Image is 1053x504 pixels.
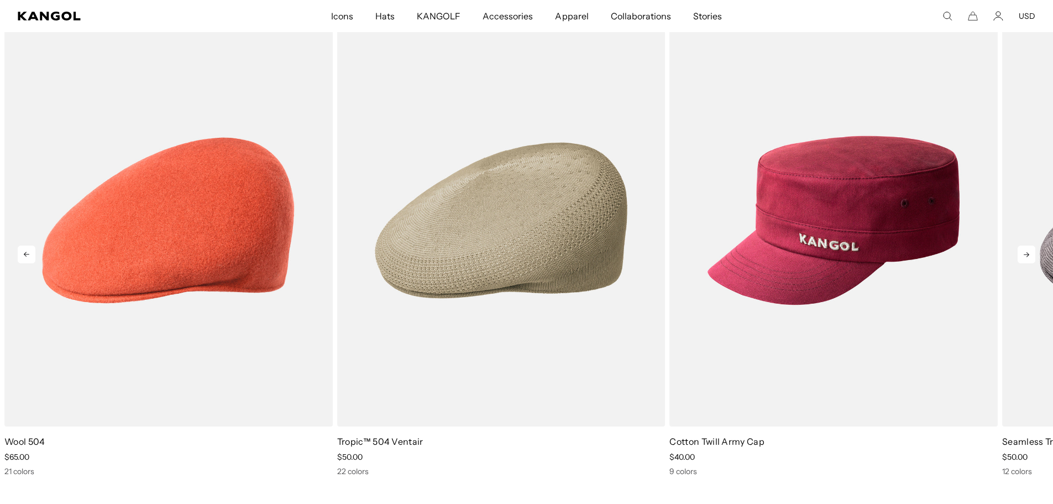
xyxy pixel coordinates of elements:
[968,11,978,21] button: Cart
[337,452,363,462] span: $50.00
[18,12,219,20] a: Kangol
[4,466,333,476] div: 21 colors
[993,11,1003,21] a: Account
[669,14,998,427] img: Cotton Twill Army Cap
[337,436,423,447] a: Tropic™ 504 Ventair
[337,14,666,427] img: Tropic™ 504 Ventair
[669,466,998,476] div: 9 colors
[4,436,45,447] a: Wool 504
[665,14,998,476] div: 3 of 10
[333,14,666,476] div: 2 of 10
[4,452,29,462] span: $65.00
[1002,452,1028,462] span: $50.00
[4,14,333,427] img: Wool 504
[669,452,695,462] span: $40.00
[337,466,666,476] div: 22 colors
[942,11,952,21] summary: Search here
[1019,11,1035,21] button: USD
[669,436,764,447] a: Cotton Twill Army Cap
